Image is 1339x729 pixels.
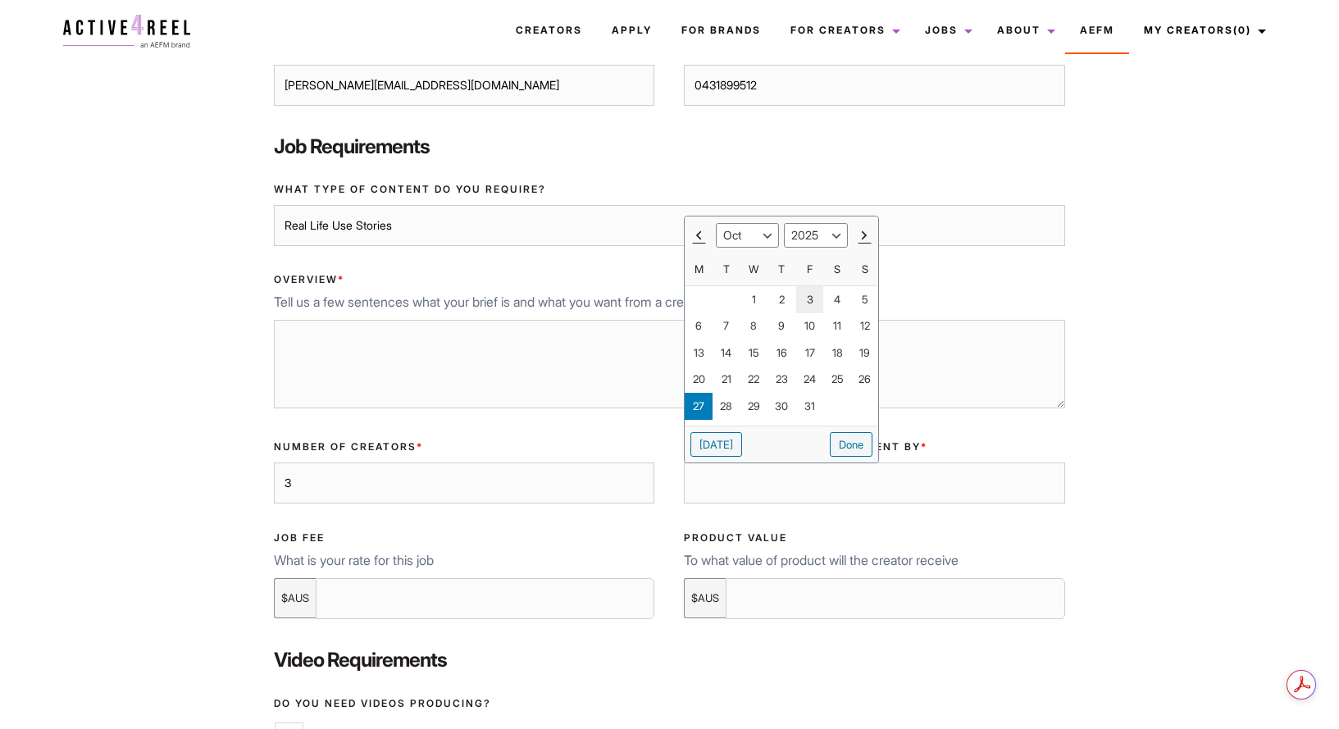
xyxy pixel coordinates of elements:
a: 13 [685,339,713,367]
label: Overview [274,272,1066,287]
a: 4 [823,286,851,313]
a: 14 [713,339,740,367]
a: AEFM [1065,8,1129,52]
label: Do you need videos producing? [274,696,491,711]
span: Tuesday [723,262,730,276]
a: 26 [851,367,879,394]
a: 9 [767,313,796,340]
label: Product Value [684,531,1065,545]
a: 17 [796,339,824,367]
div: $AUS [684,578,726,618]
a: For Brands [667,8,776,52]
label: Job Fee [274,531,655,545]
button: [DATE] [690,432,742,457]
a: My Creators(0) [1129,8,1276,52]
a: 25 [823,367,851,394]
span: Thursday [778,262,785,276]
a: 10 [796,313,824,340]
label: Job Requirements [274,133,1066,161]
a: 30 [767,393,796,420]
a: 6 [685,313,713,340]
a: Jobs [910,8,982,52]
a: 23 [767,367,796,394]
label: Video Requirements [274,646,655,674]
a: 20 [685,367,713,394]
a: 5 [851,286,879,313]
img: a4r-logo.svg [63,15,190,48]
a: 8 [740,313,768,340]
button: Done [830,432,872,457]
a: 12 [851,313,879,340]
a: 29 [740,393,768,420]
a: Next [856,229,872,245]
a: 3 [796,286,824,313]
p: What is your rate for this job [274,550,655,570]
a: 31 [796,393,824,420]
a: Prev [690,229,707,245]
a: 27 [685,393,713,420]
a: About [982,8,1065,52]
a: 11 [823,313,851,340]
span: Friday [807,262,813,276]
span: Monday [695,262,704,276]
span: Wednesday [749,262,758,276]
span: Saturday [834,262,840,276]
a: 28 [713,393,740,420]
label: What type of content do you require? [274,182,1066,197]
a: 16 [767,339,796,367]
p: To what value of product will the creator receive [684,550,1065,570]
a: Apply [597,8,667,52]
a: 7 [713,313,740,340]
a: 2 [767,286,796,313]
a: 24 [796,367,824,394]
span: (0) [1233,24,1251,36]
a: 1 [740,286,768,313]
a: Creators [501,8,597,52]
select: Select year [784,223,847,248]
label: Number of creators [274,440,655,454]
a: 19 [851,339,879,367]
a: 15 [740,339,768,367]
div: $AUS [274,578,316,618]
span: Sunday [862,262,868,276]
a: 21 [713,367,740,394]
a: 22 [740,367,768,394]
a: 18 [823,339,851,367]
a: For Creators [776,8,910,52]
p: Tell us a few sentences what your brief is and what you want from a creator. [274,292,1066,312]
select: Select month [716,223,779,248]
